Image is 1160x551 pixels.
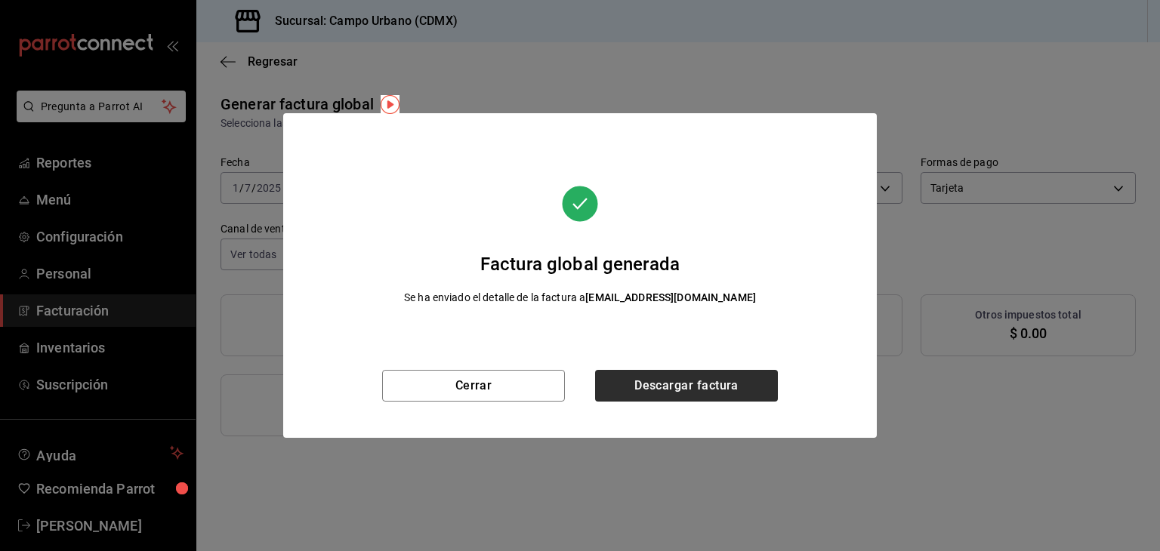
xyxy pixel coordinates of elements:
button: Cerrar [382,370,565,402]
div: Se ha enviado el detalle de la factura a [404,290,756,306]
div: Factura global generada [404,251,756,278]
button: Descargar factura [595,370,778,402]
img: Tooltip marker [381,95,400,114]
strong: [EMAIL_ADDRESS][DOMAIN_NAME] [585,291,756,303]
